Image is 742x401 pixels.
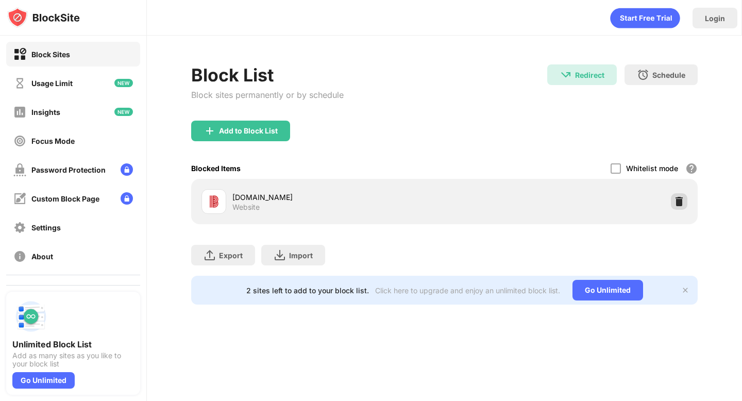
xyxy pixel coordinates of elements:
[652,71,685,79] div: Schedule
[610,8,680,28] div: animation
[31,165,106,174] div: Password Protection
[12,372,75,389] div: Go Unlimited
[31,50,70,59] div: Block Sites
[114,108,133,116] img: new-icon.svg
[232,203,260,212] div: Website
[12,352,134,368] div: Add as many sites as you like to your block list
[13,106,26,119] img: insights-off.svg
[31,252,53,261] div: About
[626,164,678,173] div: Whitelist mode
[7,7,80,28] img: logo-blocksite.svg
[13,250,26,263] img: about-off.svg
[13,135,26,147] img: focus-off.svg
[219,251,243,260] div: Export
[13,163,26,176] img: password-protection-off.svg
[575,71,604,79] div: Redirect
[12,339,134,349] div: Unlimited Block List
[219,127,278,135] div: Add to Block List
[31,223,61,232] div: Settings
[191,90,344,100] div: Block sites permanently or by schedule
[289,251,313,260] div: Import
[191,164,241,173] div: Blocked Items
[114,79,133,87] img: new-icon.svg
[121,192,133,205] img: lock-menu.svg
[13,192,26,205] img: customize-block-page-off.svg
[705,14,725,23] div: Login
[31,108,60,116] div: Insights
[208,195,220,208] img: favicons
[13,221,26,234] img: settings-off.svg
[31,79,73,88] div: Usage Limit
[681,286,689,294] img: x-button.svg
[31,137,75,145] div: Focus Mode
[375,286,560,295] div: Click here to upgrade and enjoy an unlimited block list.
[191,64,344,86] div: Block List
[13,77,26,90] img: time-usage-off.svg
[13,48,26,61] img: block-on.svg
[12,298,49,335] img: push-block-list.svg
[31,194,99,203] div: Custom Block Page
[121,163,133,176] img: lock-menu.svg
[572,280,643,300] div: Go Unlimited
[246,286,369,295] div: 2 sites left to add to your block list.
[232,192,444,203] div: [DOMAIN_NAME]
